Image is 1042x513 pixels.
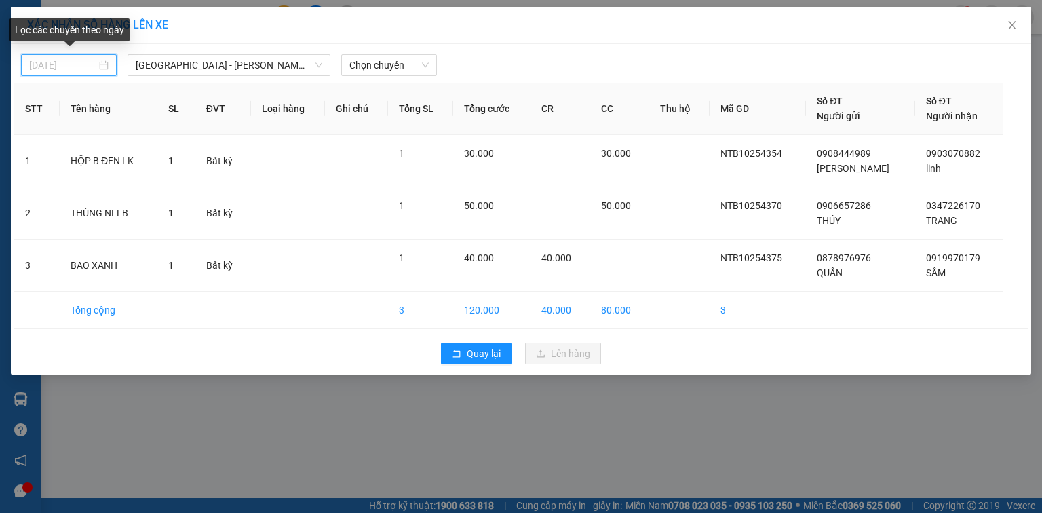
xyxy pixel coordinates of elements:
[464,252,494,263] span: 40.000
[60,240,157,292] td: BAO XANH
[195,135,251,187] td: Bất kỳ
[349,55,429,75] span: Chọn chuyến
[926,215,957,226] span: TRANG
[926,111,978,121] span: Người nhận
[195,187,251,240] td: Bất kỳ
[590,292,650,329] td: 80.000
[464,200,494,211] span: 50.000
[1007,20,1018,31] span: close
[926,96,952,107] span: Số ĐT
[649,83,710,135] th: Thu hộ
[9,18,130,41] div: Lọc các chuyến theo ngày
[315,61,323,69] span: down
[817,200,871,211] span: 0906657286
[136,55,322,75] span: Sài Gòn - Nhơn Trạch (Hàng Hoá)
[926,200,980,211] span: 0347226170
[441,343,512,364] button: rollbackQuay lại
[720,252,782,263] span: NTB10254375
[720,148,782,159] span: NTB10254354
[14,135,60,187] td: 1
[817,96,843,107] span: Số ĐT
[817,148,871,159] span: 0908444989
[926,267,946,278] span: SÂM
[601,148,631,159] span: 30.000
[251,83,326,135] th: Loại hàng
[817,215,841,226] span: THÚY
[601,200,631,211] span: 50.000
[453,292,530,329] td: 120.000
[926,163,941,174] span: linh
[388,292,453,329] td: 3
[467,346,501,361] span: Quay lại
[530,292,590,329] td: 40.000
[541,252,571,263] span: 40.000
[29,58,96,73] input: 14/10/2025
[388,83,453,135] th: Tổng SL
[530,83,590,135] th: CR
[710,83,806,135] th: Mã GD
[453,83,530,135] th: Tổng cước
[817,163,889,174] span: [PERSON_NAME]
[452,349,461,360] span: rollback
[926,148,980,159] span: 0903070882
[817,267,843,278] span: QUÂN
[195,83,251,135] th: ĐVT
[195,240,251,292] td: Bất kỳ
[817,252,871,263] span: 0878976976
[14,187,60,240] td: 2
[60,292,157,329] td: Tổng cộng
[399,252,404,263] span: 1
[590,83,650,135] th: CC
[325,83,387,135] th: Ghi chú
[720,200,782,211] span: NTB10254370
[817,111,860,121] span: Người gửi
[525,343,601,364] button: uploadLên hàng
[926,252,980,263] span: 0919970179
[14,83,60,135] th: STT
[464,148,494,159] span: 30.000
[168,260,174,271] span: 1
[399,200,404,211] span: 1
[14,240,60,292] td: 3
[993,7,1031,45] button: Close
[710,292,806,329] td: 3
[399,148,404,159] span: 1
